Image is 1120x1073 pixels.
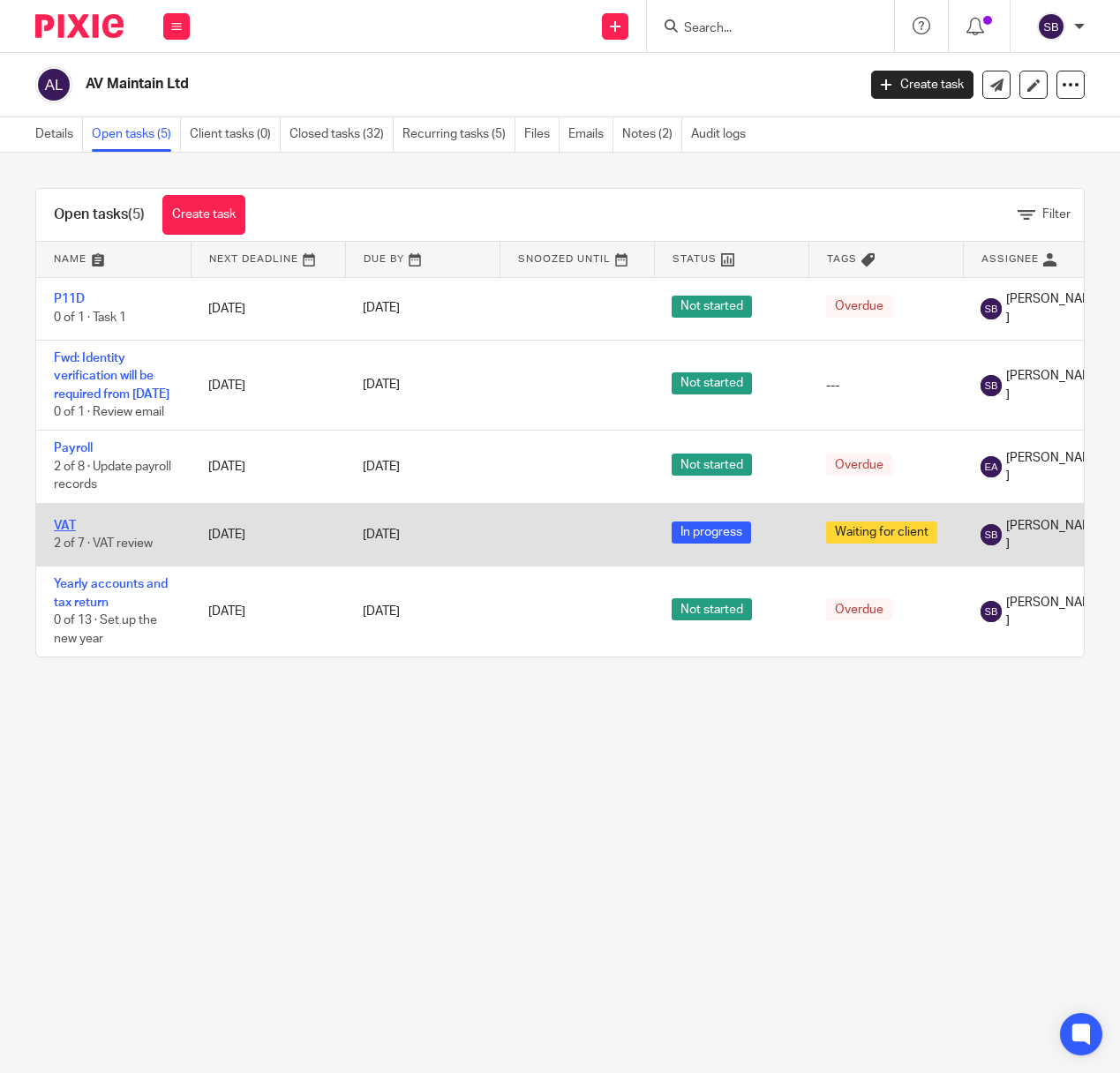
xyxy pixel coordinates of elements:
img: svg%3E [981,601,1002,622]
td: [DATE] [191,431,345,503]
span: [DATE] [363,379,400,392]
img: svg%3E [35,66,72,103]
span: 0 of 1 · Review email [54,406,164,418]
a: Create task [162,195,245,235]
img: svg%3E [981,298,1002,319]
td: [DATE] [191,277,345,340]
a: Files [524,117,560,152]
a: P11D [54,293,85,305]
span: [PERSON_NAME] [1006,517,1100,553]
img: svg%3E [981,524,1002,545]
a: Payroll [54,442,93,454]
span: Overdue [826,296,892,318]
span: (5) [128,207,145,221]
span: Not started [672,598,752,620]
td: [DATE] [191,340,345,431]
img: Pixie [35,14,124,38]
span: Not started [672,454,752,476]
span: Waiting for client [826,521,937,544]
img: svg%3E [1037,12,1065,41]
span: [DATE] [363,605,400,618]
td: [DATE] [191,567,345,657]
a: Emails [568,117,613,152]
span: 0 of 13 · Set up the new year [54,614,157,645]
td: [DATE] [191,503,345,566]
span: [DATE] [363,303,400,315]
span: In progress [672,521,751,544]
a: Client tasks (0) [190,117,281,152]
a: Recurring tasks (5) [402,117,515,152]
span: [DATE] [363,461,400,473]
a: Details [35,117,83,152]
span: Tags [827,254,857,264]
img: svg%3E [981,375,1002,396]
input: Search [682,21,841,37]
a: Fwd: Identity verification will be required from [DATE] [54,352,169,401]
span: 2 of 7 · VAT review [54,537,153,550]
h2: AV Maintain Ltd [86,75,693,94]
a: Open tasks (5) [92,117,181,152]
span: Overdue [826,598,892,620]
span: Filter [1042,208,1071,221]
span: 0 of 1 · Task 1 [54,311,126,324]
a: VAT [54,520,76,532]
a: Create task [871,71,973,99]
span: 2 of 8 · Update payroll records [54,461,171,491]
a: Audit logs [691,117,755,152]
span: Snoozed Until [518,254,611,264]
span: [PERSON_NAME] [1006,367,1100,403]
span: Status [673,254,717,264]
span: [PERSON_NAME] [1006,594,1100,630]
a: Closed tasks (32) [289,117,394,152]
span: Overdue [826,454,892,476]
span: [PERSON_NAME] [1006,449,1100,485]
a: Yearly accounts and tax return [54,578,168,608]
a: Notes (2) [622,117,682,152]
span: Not started [672,372,752,394]
div: --- [826,377,945,394]
img: svg%3E [981,456,1002,477]
span: Not started [672,296,752,318]
span: [PERSON_NAME] [1006,290,1100,326]
h1: Open tasks [54,206,145,224]
span: [DATE] [363,529,400,541]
